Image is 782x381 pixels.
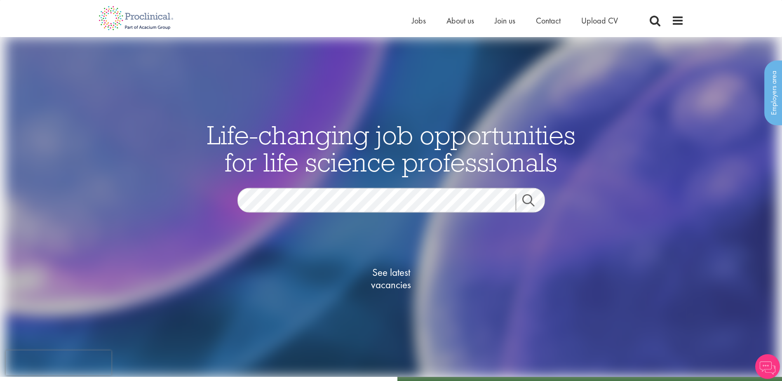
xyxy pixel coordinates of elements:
a: See latestvacancies [350,233,432,324]
img: candidate home [5,37,777,377]
span: See latest vacancies [350,266,432,291]
a: Contact [536,15,561,26]
a: About us [446,15,474,26]
img: Chatbot [755,354,780,379]
iframe: reCAPTCHA [6,350,111,375]
span: Life-changing job opportunities for life science professionals [207,118,575,179]
a: Job search submit button [516,194,551,211]
a: Jobs [412,15,426,26]
a: Upload CV [581,15,618,26]
a: Join us [495,15,515,26]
